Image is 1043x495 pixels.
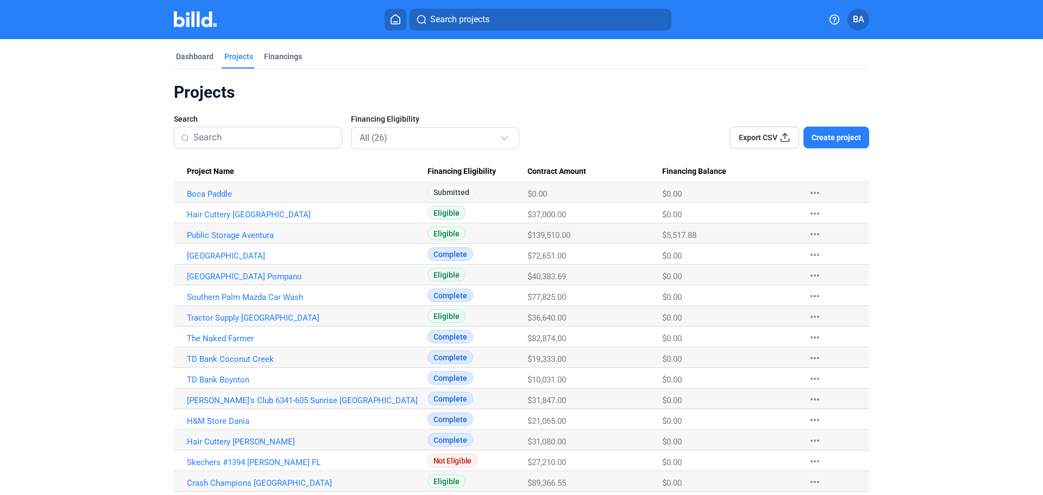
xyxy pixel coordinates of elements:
a: Hair Cuttery [GEOGRAPHIC_DATA] [187,210,428,220]
span: Complete [428,371,473,385]
a: Tractor Supply [GEOGRAPHIC_DATA] [187,313,428,323]
span: $40,383.69 [527,272,566,281]
span: Financing Balance [662,167,726,177]
span: Export CSV [739,132,777,143]
span: $10,031.00 [527,375,566,385]
img: Billd Company Logo [174,11,217,27]
span: Complete [428,247,473,261]
span: $0.00 [662,313,682,323]
mat-icon: more_horiz [808,434,821,447]
span: Financing Eligibility [428,167,496,177]
mat-icon: more_horiz [808,455,821,468]
span: $5,517.88 [662,230,696,240]
span: Complete [428,350,473,364]
span: $31,847.00 [527,396,566,405]
button: BA [847,9,869,30]
span: Create project [812,132,861,143]
button: Export CSV [730,127,799,148]
mat-icon: more_horiz [808,413,821,427]
mat-icon: more_horiz [808,269,821,282]
div: Financing Eligibility [428,167,527,177]
span: Eligible [428,309,466,323]
span: $0.00 [662,272,682,281]
span: $0.00 [662,251,682,261]
span: Complete [428,289,473,302]
span: $0.00 [662,458,682,467]
a: The Naked Farmer [187,334,428,343]
a: Public Storage Aventura [187,230,428,240]
span: Financing Eligibility [351,114,419,124]
span: $37,000.00 [527,210,566,220]
mat-icon: more_horiz [808,207,821,220]
div: Projects [224,51,253,62]
a: Boca Paddle [187,189,428,199]
a: [PERSON_NAME]'s Club 6341-605 Sunrise [GEOGRAPHIC_DATA] [187,396,428,405]
div: Dashboard [176,51,213,62]
span: $0.00 [662,292,682,302]
span: Search [174,114,198,124]
span: Eligible [428,474,466,488]
span: BA [853,13,864,26]
span: $72,651.00 [527,251,566,261]
a: H&M Store Dania [187,416,428,426]
a: Crash Champions [GEOGRAPHIC_DATA] [187,478,428,488]
span: $77,825.00 [527,292,566,302]
mat-icon: more_horiz [808,475,821,488]
span: Search projects [430,13,489,26]
span: Submitted [428,185,475,199]
input: Search [193,126,335,149]
span: $82,874.00 [527,334,566,343]
span: $0.00 [662,189,682,199]
div: Projects [174,82,869,103]
span: Eligible [428,206,466,220]
span: $0.00 [662,354,682,364]
span: Complete [428,392,473,405]
span: $27,210.00 [527,458,566,467]
span: Not Eligible [428,454,477,467]
div: Contract Amount [527,167,662,177]
div: Financing Balance [662,167,797,177]
span: Project Name [187,167,234,177]
mat-icon: more_horiz [808,352,821,365]
mat-icon: more_horiz [808,228,821,241]
div: Financings [264,51,302,62]
a: [GEOGRAPHIC_DATA] Pompano [187,272,428,281]
mat-select-trigger: All (26) [360,133,387,143]
a: [GEOGRAPHIC_DATA] [187,251,428,261]
span: $139,510.00 [527,230,570,240]
button: Create project [803,127,869,148]
div: Project Name [187,167,428,177]
span: Complete [428,433,473,447]
mat-icon: more_horiz [808,393,821,406]
span: $19,333.00 [527,354,566,364]
span: $0.00 [662,437,682,447]
mat-icon: more_horiz [808,331,821,344]
span: $0.00 [662,210,682,220]
mat-icon: more_horiz [808,248,821,261]
a: Southern Palm Mazda Car Wash [187,292,428,302]
span: Eligible [428,227,466,240]
a: Hair Cuttery [PERSON_NAME] [187,437,428,447]
span: $31,080.00 [527,437,566,447]
mat-icon: more_horiz [808,186,821,199]
span: Eligible [428,268,466,281]
span: $36,640.00 [527,313,566,323]
a: Skechers #1394 [PERSON_NAME] FL [187,458,428,467]
span: $0.00 [662,478,682,488]
span: $0.00 [527,189,547,199]
mat-icon: more_horiz [808,290,821,303]
span: Complete [428,330,473,343]
span: $0.00 [662,396,682,405]
a: TD Bank Boynton [187,375,428,385]
span: $0.00 [662,375,682,385]
span: Complete [428,412,473,426]
span: Contract Amount [527,167,586,177]
mat-icon: more_horiz [808,372,821,385]
mat-icon: more_horiz [808,310,821,323]
span: $0.00 [662,416,682,426]
button: Search projects [410,9,671,30]
span: $21,065.00 [527,416,566,426]
span: $89,366.55 [527,478,566,488]
span: $0.00 [662,334,682,343]
a: TD Bank Coconut Creek [187,354,428,364]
